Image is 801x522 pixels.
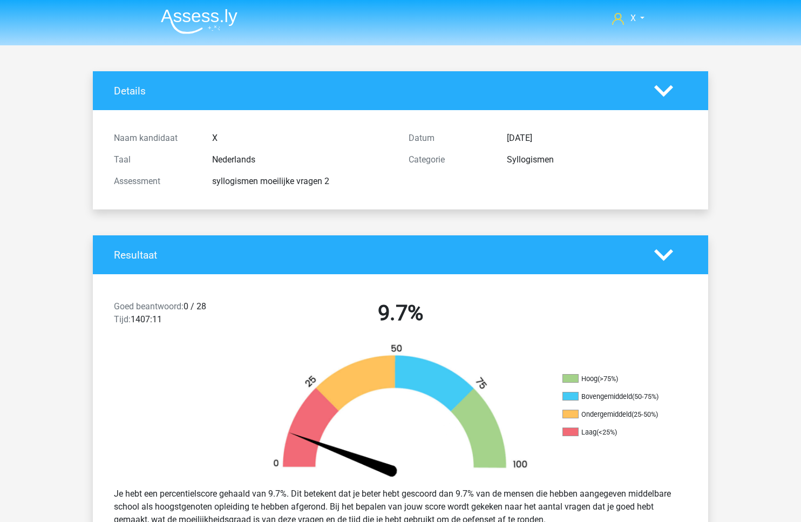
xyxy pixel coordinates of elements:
[562,410,670,419] li: Ondergemiddeld
[161,9,237,34] img: Assessly
[106,175,204,188] div: Assessment
[204,132,400,145] div: X
[562,392,670,402] li: Bovengemiddeld
[204,175,400,188] div: syllogismen moeilijke vragen 2
[562,428,670,437] li: Laag
[261,300,540,326] h2: 9.7%
[114,301,184,311] span: Goed beantwoord:
[400,132,499,145] div: Datum
[114,314,131,324] span: Tijd:
[630,13,636,23] span: X
[562,374,670,384] li: Hoog
[106,132,204,145] div: Naam kandidaat
[598,375,618,383] div: (>75%)
[106,153,204,166] div: Taal
[596,428,617,436] div: (<25%)
[632,410,658,418] div: (25-50%)
[400,153,499,166] div: Categorie
[114,85,638,97] h4: Details
[114,249,638,261] h4: Resultaat
[499,132,695,145] div: [DATE]
[632,392,659,401] div: (50-75%)
[255,343,546,479] img: 10.f31a7f3a3dd8.png
[499,153,695,166] div: Syllogismen
[204,153,400,166] div: Nederlands
[106,300,253,330] div: 0 / 28 1407:11
[608,12,649,25] a: X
